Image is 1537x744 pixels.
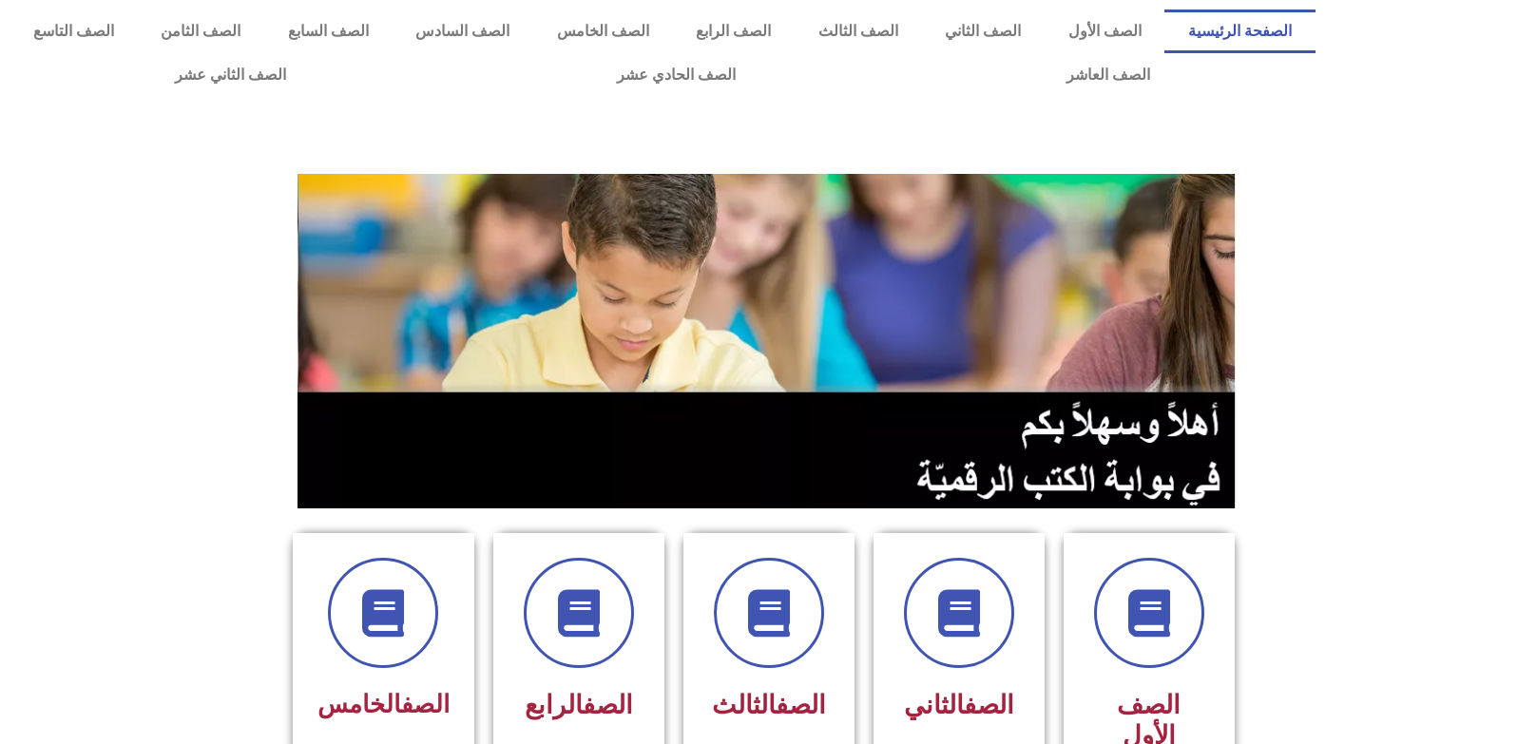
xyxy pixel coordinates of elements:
[10,53,451,97] a: الصف الثاني عشر
[264,10,392,53] a: الصف السابع
[1164,10,1315,53] a: الصفحة الرئيسية
[964,690,1014,720] a: الصف
[904,690,1014,720] span: الثاني
[901,53,1316,97] a: الصف العاشر
[1045,10,1164,53] a: الصف الأول
[138,10,264,53] a: الصف الثامن
[583,690,633,720] a: الصف
[401,690,450,718] a: الصف
[533,10,672,53] a: الصف الخامس
[712,690,826,720] span: الثالث
[921,10,1044,53] a: الصف الثاني
[10,10,137,53] a: الصف التاسع
[525,690,633,720] span: الرابع
[776,690,826,720] a: الصف
[451,53,901,97] a: الصف الحادي عشر
[672,10,794,53] a: الصف الرابع
[392,10,532,53] a: الصف السادس
[317,690,450,718] span: الخامس
[795,10,921,53] a: الصف الثالث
